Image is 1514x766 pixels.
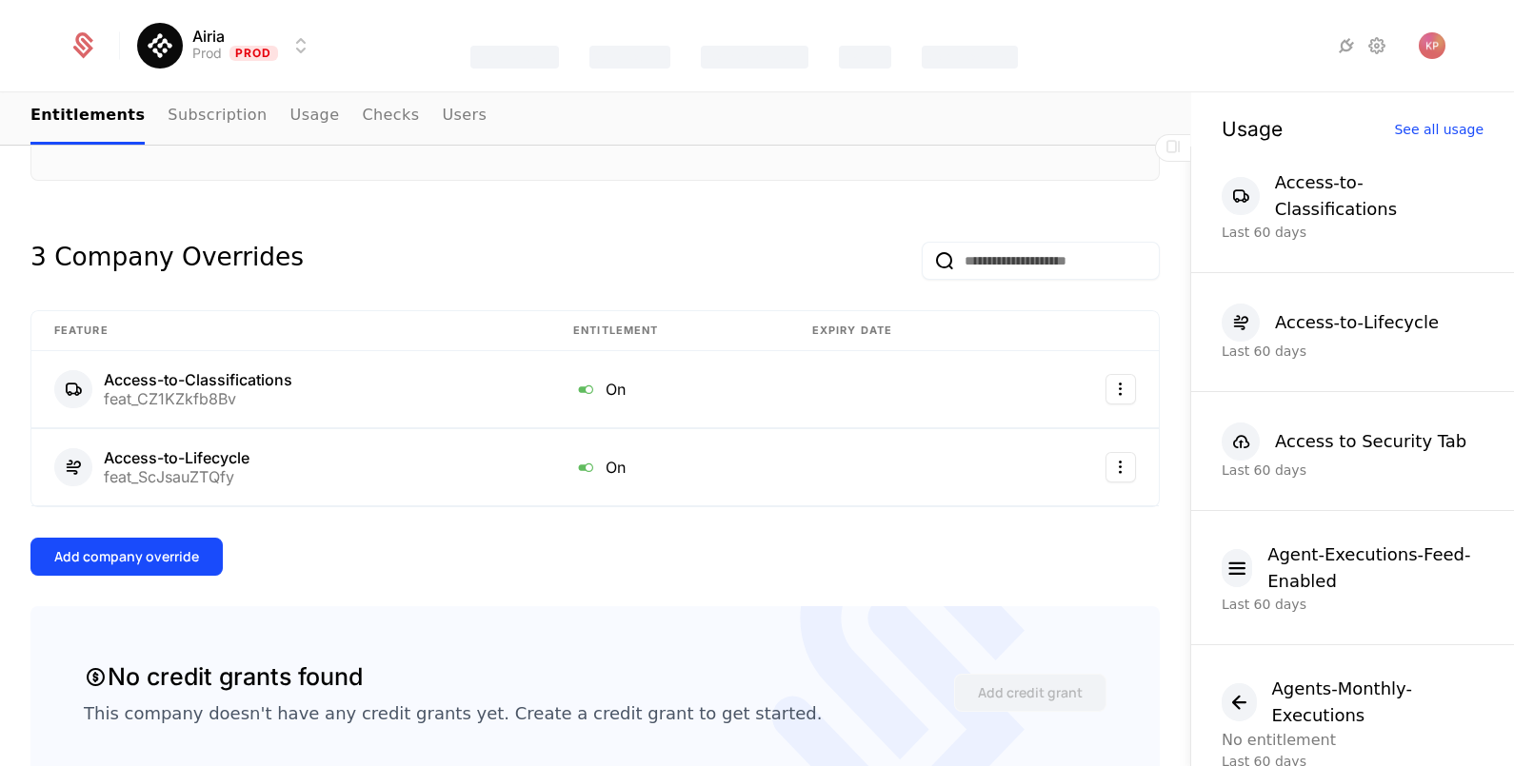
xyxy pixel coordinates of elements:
a: Checks [362,88,419,145]
span: No entitlement [1222,731,1336,749]
div: Access to Security Tab [1275,428,1466,455]
button: Access-to-Lifecycle [1222,304,1439,342]
a: Integrations [1335,34,1358,57]
div: Last 60 days [1222,223,1484,242]
button: Select environment [143,25,312,67]
div: No credit grants found [84,659,363,696]
div: feat_ScJsauZTQfy [104,469,249,484]
nav: Main [30,88,1160,145]
div: Events [839,46,890,69]
div: On [573,377,767,402]
a: Usage [290,88,340,145]
a: Settings [1365,34,1388,57]
div: Prod [192,44,222,63]
button: Add company override [30,538,223,576]
button: Agent-Executions-Feed-Enabled [1222,541,1484,595]
button: Select action [1106,452,1136,482]
button: Open user button [1419,32,1445,59]
button: Add credit grant [954,674,1106,712]
div: Components [922,46,1018,69]
div: Last 60 days [1222,342,1484,361]
div: Usage [1222,119,1283,139]
th: Entitlement [550,311,789,351]
div: Last 60 days [1222,461,1484,480]
div: 3 Company Overrides [30,242,304,280]
div: Add company override [54,547,199,566]
a: Entitlements [30,88,145,145]
button: Access-to-Classifications [1222,169,1484,223]
div: See all usage [1394,123,1484,136]
th: Feature [31,311,550,351]
button: Select action [1106,374,1136,404]
div: Access-to-Classifications [104,372,292,387]
div: Agents-Monthly-Executions [1272,676,1484,729]
img: Katrina Peek [1419,32,1445,59]
a: Users [442,88,487,145]
span: Prod [229,46,278,61]
div: Access-to-Classifications [1275,169,1484,223]
div: Features [470,46,559,69]
div: feat_CZ1KZkfb8Bv [104,391,292,406]
th: Expiry date [789,311,1020,351]
div: Access-to-Lifecycle [1275,309,1439,336]
div: Add credit grant [978,683,1083,702]
button: Access to Security Tab [1222,422,1466,461]
div: On [573,455,767,480]
span: Airia [192,29,225,44]
img: Airia [137,23,183,69]
div: Last 60 days [1222,595,1484,614]
div: Access-to-Lifecycle [104,450,249,465]
div: This company doesn't have any credit grants yet. Create a credit grant to get started. [84,702,822,725]
div: Agent-Executions-Feed-Enabled [1267,541,1484,595]
div: Companies [701,46,808,69]
ul: Choose Sub Page [30,88,487,145]
div: Catalog [589,46,670,69]
a: Subscription [168,88,267,145]
button: Agents-Monthly-Executions [1222,676,1484,729]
